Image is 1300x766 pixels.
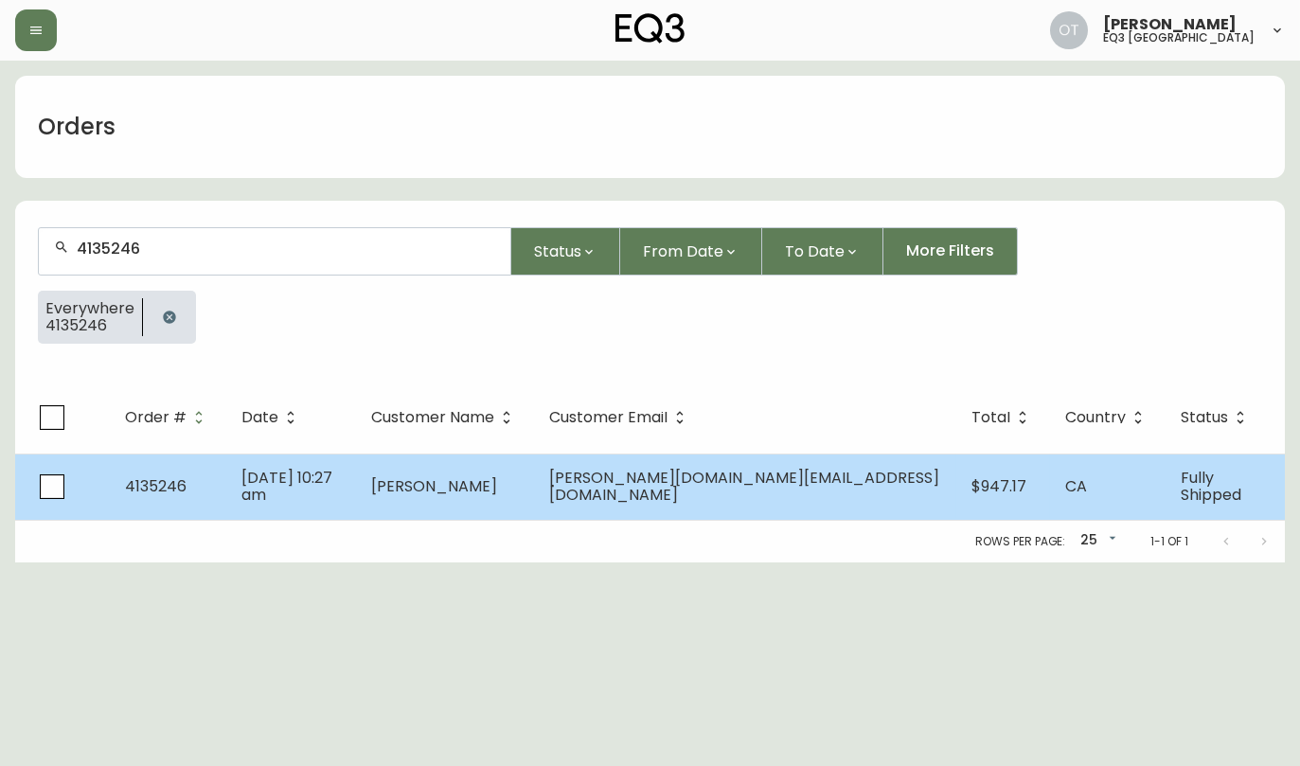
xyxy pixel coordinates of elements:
[241,467,332,506] span: [DATE] 10:27 am
[241,409,303,426] span: Date
[549,412,668,423] span: Customer Email
[1065,409,1150,426] span: Country
[1050,11,1088,49] img: 5d4d18d254ded55077432b49c4cb2919
[971,409,1035,426] span: Total
[615,13,686,44] img: logo
[906,240,994,261] span: More Filters
[1065,475,1087,497] span: CA
[1181,412,1228,423] span: Status
[549,467,939,506] span: [PERSON_NAME][DOMAIN_NAME][EMAIL_ADDRESS][DOMAIN_NAME]
[1181,409,1253,426] span: Status
[241,412,278,423] span: Date
[125,409,211,426] span: Order #
[1181,467,1241,506] span: Fully Shipped
[1150,533,1188,550] p: 1-1 of 1
[371,475,497,497] span: [PERSON_NAME]
[534,240,581,263] span: Status
[1065,412,1126,423] span: Country
[125,475,187,497] span: 4135246
[511,227,620,276] button: Status
[77,240,495,258] input: Search
[371,409,519,426] span: Customer Name
[38,111,116,143] h1: Orders
[1103,17,1237,32] span: [PERSON_NAME]
[371,412,494,423] span: Customer Name
[971,412,1010,423] span: Total
[785,240,845,263] span: To Date
[975,533,1065,550] p: Rows per page:
[971,475,1026,497] span: $947.17
[45,300,134,317] span: Everywhere
[1103,32,1255,44] h5: eq3 [GEOGRAPHIC_DATA]
[883,227,1018,276] button: More Filters
[1073,526,1120,557] div: 25
[762,227,883,276] button: To Date
[45,317,134,334] span: 4135246
[620,227,762,276] button: From Date
[643,240,723,263] span: From Date
[549,409,692,426] span: Customer Email
[125,412,187,423] span: Order #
